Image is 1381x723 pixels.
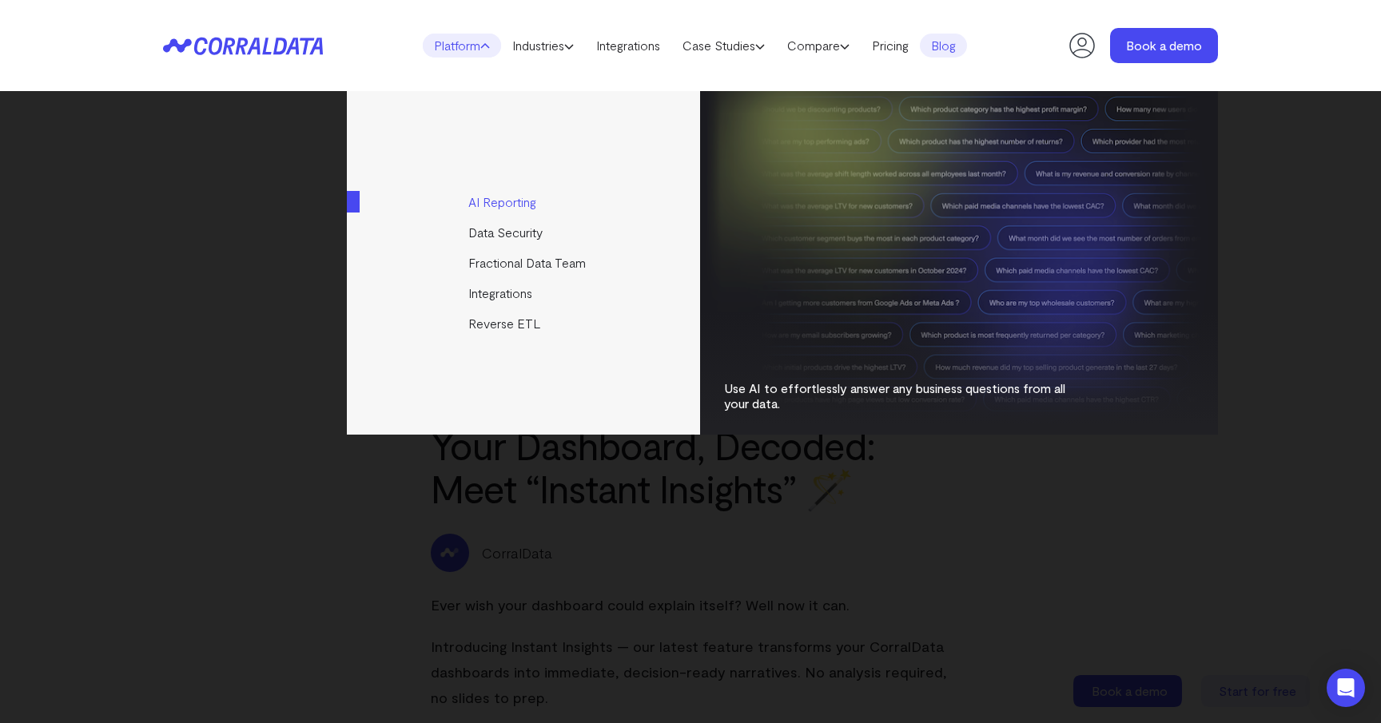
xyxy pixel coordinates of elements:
[347,278,702,308] a: Integrations
[724,380,1084,411] p: Use AI to effortlessly answer any business questions from all your data.
[776,34,861,58] a: Compare
[1110,28,1218,63] a: Book a demo
[671,34,776,58] a: Case Studies
[585,34,671,58] a: Integrations
[1327,669,1365,707] div: Open Intercom Messenger
[861,34,920,58] a: Pricing
[920,34,967,58] a: Blog
[347,187,702,217] a: AI Reporting
[501,34,585,58] a: Industries
[423,34,501,58] a: Platform
[347,308,702,339] a: Reverse ETL
[347,248,702,278] a: Fractional Data Team
[347,217,702,248] a: Data Security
